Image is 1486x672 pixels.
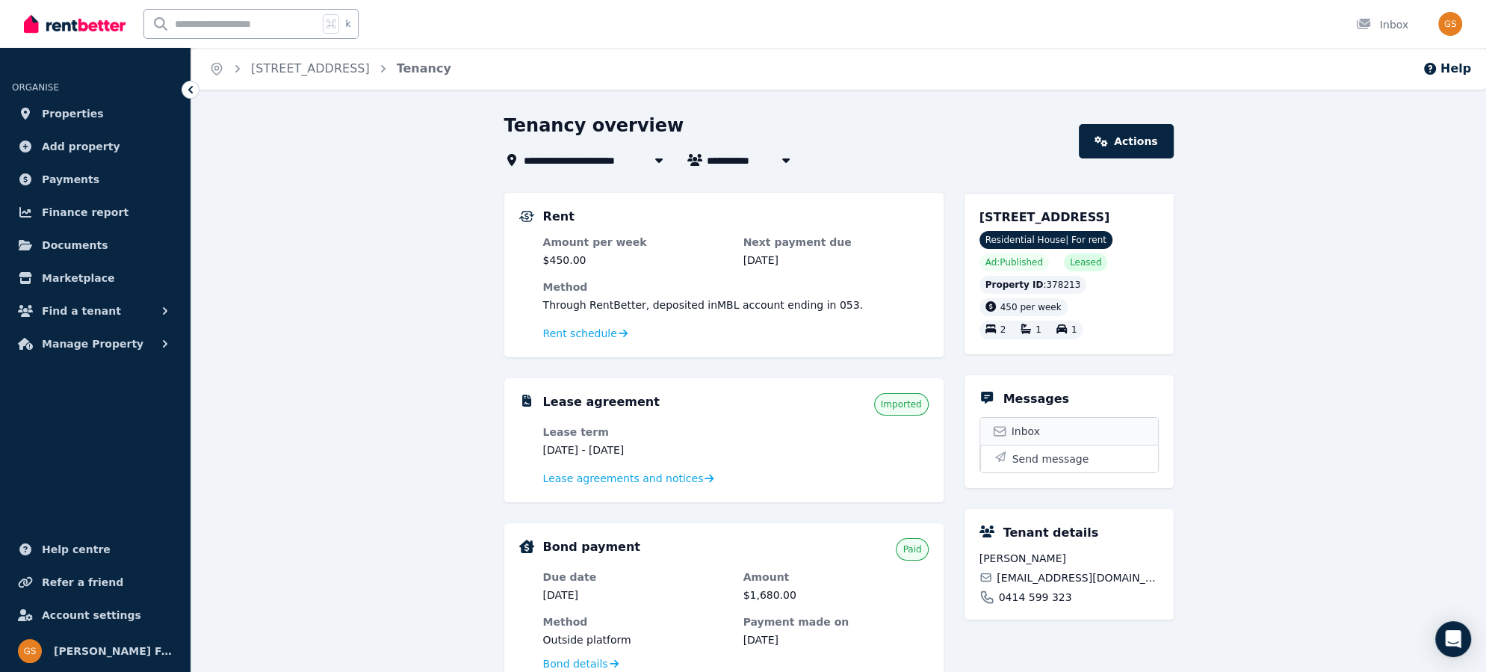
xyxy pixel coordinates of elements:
span: Bond details [543,656,608,671]
a: Lease agreements and notices [543,471,714,486]
span: Paid [903,543,921,555]
dd: [DATE] [743,253,929,268]
span: Send message [1012,451,1089,466]
nav: Breadcrumb [191,48,469,90]
img: RentBetter [24,13,126,35]
span: Lease agreements and notices [543,471,704,486]
span: Payments [42,170,99,188]
h5: Bond payment [543,538,640,556]
a: Rent schedule [543,326,628,341]
span: Ad: Published [985,256,1043,268]
a: Marketplace [12,263,179,293]
a: Tenancy [397,61,451,75]
span: Marketplace [42,269,114,287]
button: Find a tenant [12,296,179,326]
a: Help centre [12,534,179,564]
a: Actions [1079,124,1173,158]
dt: Payment made on [743,614,929,629]
span: Documents [42,236,108,254]
a: Inbox [980,418,1158,445]
span: 1 [1071,325,1077,336]
span: 2 [1000,325,1006,336]
span: Manage Property [42,335,143,353]
dt: Method [543,614,728,629]
span: Refer a friend [42,573,123,591]
span: Add property [42,138,120,155]
a: Properties [12,99,179,129]
a: Finance report [12,197,179,227]
span: Help centre [42,540,111,558]
dt: Due date [543,570,728,585]
span: Rent schedule [543,326,617,341]
dd: [DATE] - [DATE] [543,443,728,457]
a: Refer a friend [12,567,179,597]
a: Bond details [543,656,619,671]
img: Rental Payments [519,211,534,222]
span: Property ID [985,279,1044,291]
h5: Rent [543,208,575,226]
span: 450 per week [1000,302,1062,312]
dt: Method [543,280,929,295]
h5: Lease agreement [543,393,660,411]
button: Send message [980,445,1158,472]
h1: Tenancy overview [504,114,684,138]
span: Account settings [42,606,141,624]
span: k [345,18,350,30]
h5: Tenant details [1003,524,1099,542]
span: [STREET_ADDRESS] [979,210,1110,224]
a: Add property [12,132,179,161]
span: Find a tenant [42,302,121,320]
div: Open Intercom Messenger [1435,621,1471,657]
dd: Outside platform [543,632,728,647]
button: Manage Property [12,329,179,359]
span: Imported [881,398,922,410]
dd: $1,680.00 [743,588,929,602]
span: 0414 599 323 [999,590,1072,605]
img: Bond Details [519,540,534,553]
dd: [DATE] [543,588,728,602]
span: [PERSON_NAME] Family Super Pty Ltd ATF [PERSON_NAME] Family Super [54,642,173,660]
button: Help [1422,60,1471,78]
a: Documents [12,230,179,260]
dt: Lease term [543,425,728,440]
a: Payments [12,164,179,194]
img: Stanyer Family Super Pty Ltd ATF Stanyer Family Super [18,639,42,663]
span: Inbox [1012,424,1040,439]
span: Leased [1070,256,1101,268]
span: Residential House | For rent [979,231,1112,249]
dd: [DATE] [743,632,929,647]
a: Account settings [12,600,179,630]
span: Properties [42,105,104,123]
span: Through RentBetter , deposited in MBL account ending in 053 . [543,299,863,311]
div: Inbox [1356,17,1408,32]
dt: Amount per week [543,235,728,250]
span: ORGANISE [12,82,59,93]
span: [PERSON_NAME] [979,551,1159,566]
span: [EMAIL_ADDRESS][DOMAIN_NAME] [997,570,1158,585]
dt: Next payment due [743,235,929,250]
img: Stanyer Family Super Pty Ltd ATF Stanyer Family Super [1438,12,1462,36]
div: : 378213 [979,276,1087,294]
h5: Messages [1003,390,1069,408]
dt: Amount [743,570,929,585]
span: Finance report [42,203,129,221]
a: [STREET_ADDRESS] [251,61,370,75]
dd: $450.00 [543,253,728,268]
span: 1 [1035,325,1041,336]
